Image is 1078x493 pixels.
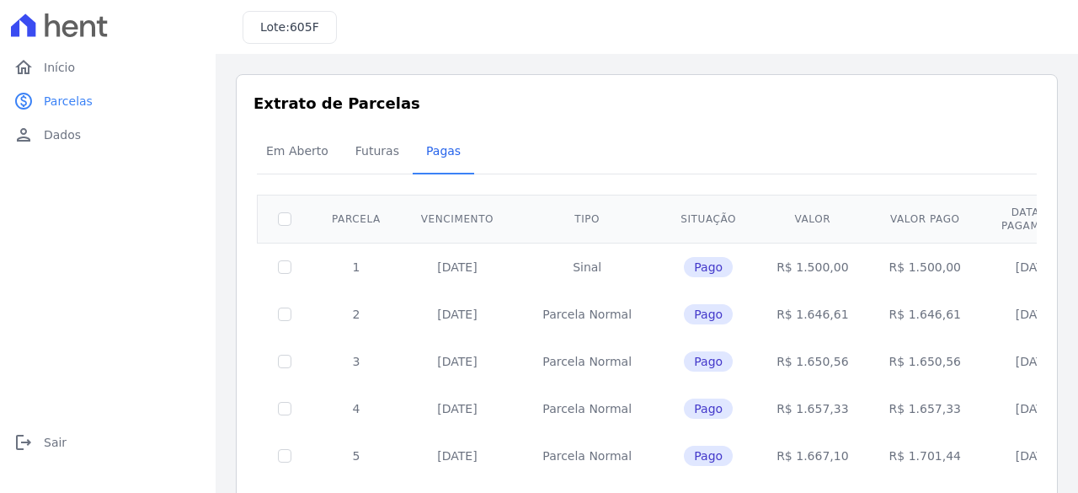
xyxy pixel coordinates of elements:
[312,338,401,385] td: 3
[756,195,868,243] th: Valor
[684,399,733,419] span: Pago
[312,291,401,338] td: 2
[869,195,981,243] th: Valor pago
[256,134,339,168] span: Em Aberto
[660,195,756,243] th: Situação
[253,131,342,174] a: Em Aberto
[290,20,319,34] span: 605F
[13,57,34,78] i: home
[278,402,291,415] input: Só é possível selecionar pagamentos em aberto
[756,385,868,432] td: R$ 1.657,33
[514,338,660,385] td: Parcela Normal
[312,385,401,432] td: 4
[684,446,733,466] span: Pago
[278,355,291,368] input: Só é possível selecionar pagamentos em aberto
[401,291,514,338] td: [DATE]
[278,308,291,321] input: Só é possível selecionar pagamentos em aberto
[869,243,981,291] td: R$ 1.500,00
[514,385,660,432] td: Parcela Normal
[684,304,733,324] span: Pago
[756,338,868,385] td: R$ 1.650,56
[869,385,981,432] td: R$ 1.657,33
[684,351,733,372] span: Pago
[413,131,474,174] a: Pagas
[7,84,209,118] a: paidParcelas
[342,131,413,174] a: Futuras
[514,291,660,338] td: Parcela Normal
[514,243,660,291] td: Sinal
[260,19,319,36] h3: Lote:
[44,126,81,143] span: Dados
[416,134,471,168] span: Pagas
[44,59,75,76] span: Início
[7,426,209,459] a: logoutSair
[44,93,93,110] span: Parcelas
[401,338,514,385] td: [DATE]
[401,432,514,480] td: [DATE]
[44,434,67,451] span: Sair
[253,92,1040,115] h3: Extrato de Parcelas
[756,243,868,291] td: R$ 1.500,00
[278,260,291,274] input: Só é possível selecionar pagamentos em aberto
[13,125,34,145] i: person
[401,243,514,291] td: [DATE]
[278,449,291,463] input: Só é possível selecionar pagamentos em aberto
[13,432,34,453] i: logout
[7,51,209,84] a: homeInício
[13,91,34,111] i: paid
[756,432,868,480] td: R$ 1.667,10
[7,118,209,152] a: personDados
[869,291,981,338] td: R$ 1.646,61
[869,432,981,480] td: R$ 1.701,44
[312,243,401,291] td: 1
[756,291,868,338] td: R$ 1.646,61
[401,385,514,432] td: [DATE]
[514,195,660,243] th: Tipo
[684,257,733,277] span: Pago
[345,134,409,168] span: Futuras
[312,195,401,243] th: Parcela
[312,432,401,480] td: 5
[401,195,514,243] th: Vencimento
[514,432,660,480] td: Parcela Normal
[869,338,981,385] td: R$ 1.650,56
